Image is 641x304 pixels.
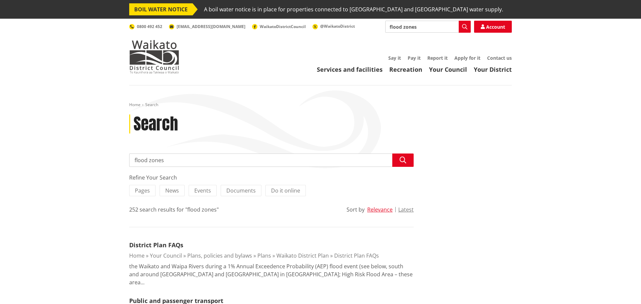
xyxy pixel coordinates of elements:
[134,114,178,134] h1: Search
[347,206,365,214] div: Sort by
[129,24,162,29] a: 0800 492 452
[474,21,512,33] a: Account
[129,40,179,73] img: Waikato District Council - Te Kaunihera aa Takiwaa o Waikato
[129,3,193,15] span: BOIL WATER NOTICE
[260,24,306,29] span: WaikatoDistrictCouncil
[334,252,379,259] a: District Plan FAQs
[129,174,414,182] div: Refine Your Search
[454,55,480,61] a: Apply for it
[129,154,414,167] input: Search input
[271,187,300,194] span: Do it online
[385,21,471,33] input: Search input
[487,55,512,61] a: Contact us
[257,252,271,259] a: Plans
[150,252,182,259] a: Your Council
[129,102,141,107] a: Home
[129,252,145,259] a: Home
[317,65,383,73] a: Services and facilities
[389,65,422,73] a: Recreation
[129,241,183,249] a: District Plan FAQs
[129,206,219,214] div: 252 search results for "flood zones"
[312,23,355,29] a: @WaikatoDistrict
[135,187,150,194] span: Pages
[129,102,512,108] nav: breadcrumb
[398,207,414,213] button: Latest
[145,102,158,107] span: Search
[276,252,329,259] a: Waikato District Plan
[137,24,162,29] span: 0800 492 452
[226,187,256,194] span: Documents
[427,55,448,61] a: Report it
[187,252,252,259] a: Plans, policies and bylaws
[252,24,306,29] a: WaikatoDistrictCouncil
[129,262,414,286] p: the Waikato and Waipa Rivers during a 1% Annual Exceedence Probability (AEP) flood event (see bel...
[429,65,467,73] a: Your Council
[165,187,179,194] span: News
[474,65,512,73] a: Your District
[204,3,503,15] span: A boil water notice is in place for properties connected to [GEOGRAPHIC_DATA] and [GEOGRAPHIC_DAT...
[169,24,245,29] a: [EMAIL_ADDRESS][DOMAIN_NAME]
[194,187,211,194] span: Events
[367,207,393,213] button: Relevance
[320,23,355,29] span: @WaikatoDistrict
[177,24,245,29] span: [EMAIL_ADDRESS][DOMAIN_NAME]
[388,55,401,61] a: Say it
[408,55,421,61] a: Pay it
